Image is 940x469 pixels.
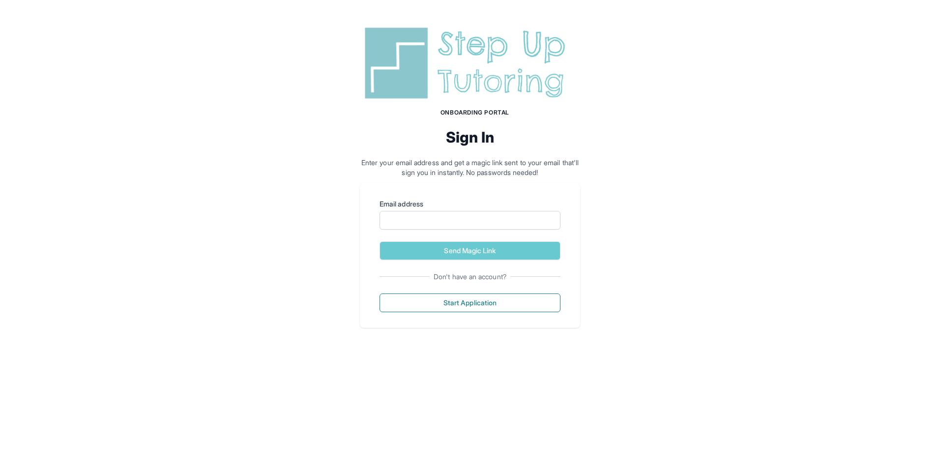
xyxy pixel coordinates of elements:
button: Start Application [380,293,560,312]
h1: Onboarding Portal [370,109,580,117]
h2: Sign In [360,128,580,146]
span: Don't have an account? [430,272,510,282]
label: Email address [380,199,560,209]
button: Send Magic Link [380,241,560,260]
img: Step Up Tutoring horizontal logo [360,24,580,103]
p: Enter your email address and get a magic link sent to your email that'll sign you in instantly. N... [360,158,580,177]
